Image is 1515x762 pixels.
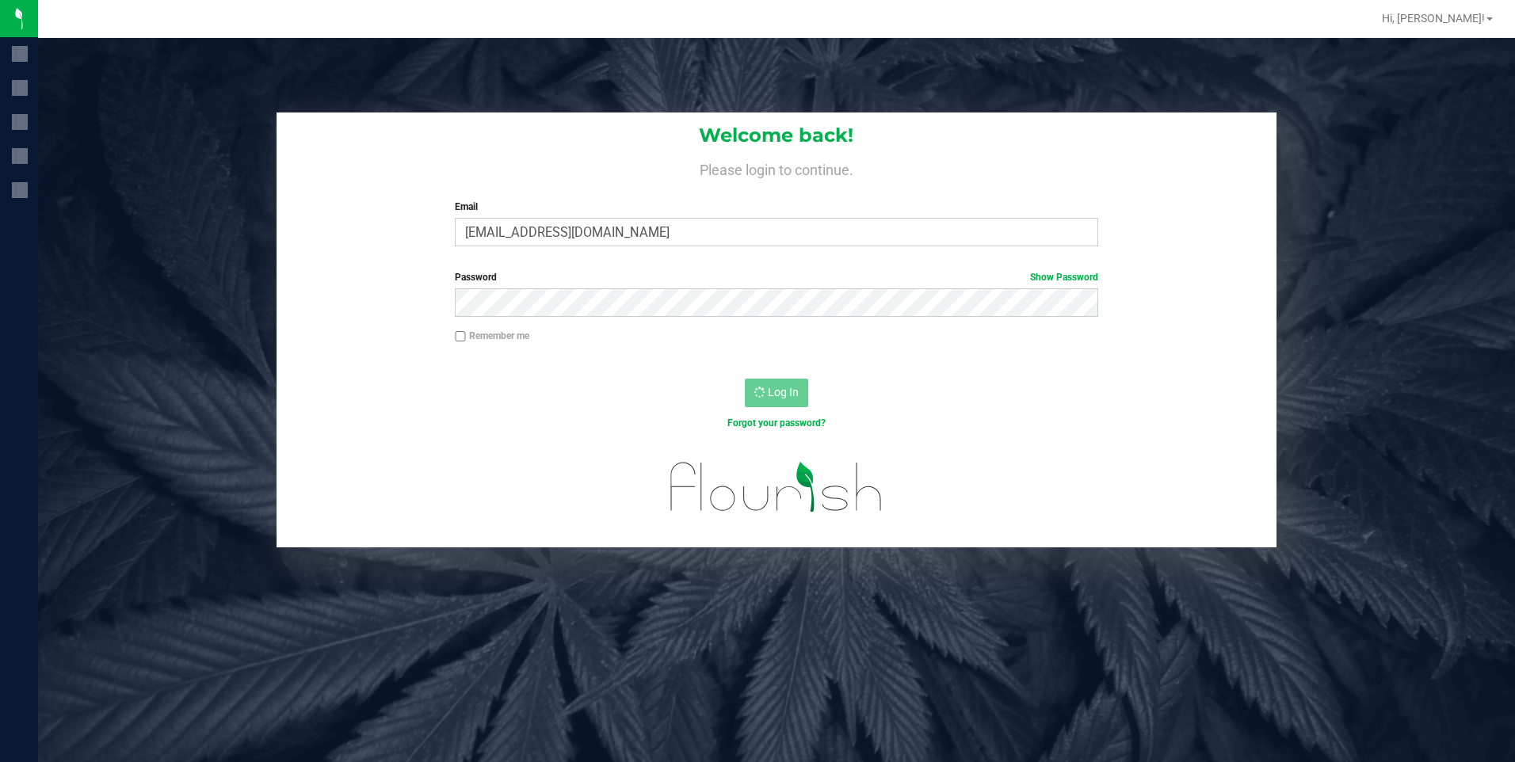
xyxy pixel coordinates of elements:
[455,331,466,342] input: Remember me
[651,447,902,528] img: flourish_logo.svg
[768,386,799,398] span: Log In
[277,125,1277,146] h1: Welcome back!
[1382,12,1485,25] span: Hi, [PERSON_NAME]!
[455,272,497,283] span: Password
[727,417,826,429] a: Forgot your password?
[455,200,1098,214] label: Email
[745,379,808,407] button: Log In
[1030,272,1098,283] a: Show Password
[455,329,529,343] label: Remember me
[277,158,1277,177] h4: Please login to continue.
